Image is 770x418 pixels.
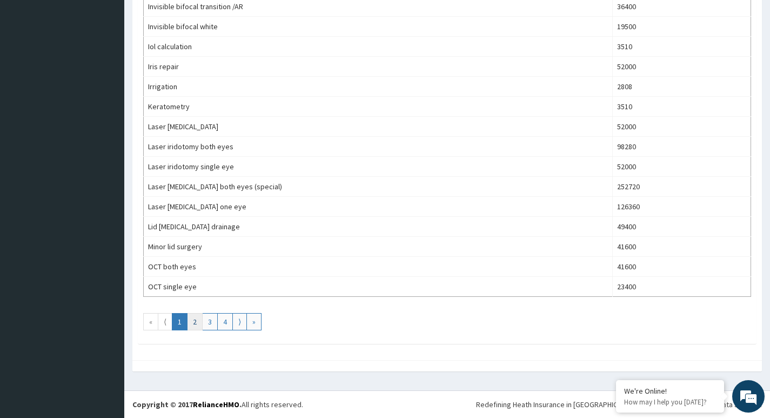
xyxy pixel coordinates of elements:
[612,57,751,77] td: 52000
[144,137,613,157] td: Laser iridotomy both eyes
[158,313,172,330] a: Go to previous page
[612,117,751,137] td: 52000
[63,136,149,246] span: We're online!
[612,97,751,117] td: 3510
[246,313,262,330] a: Go to last page
[202,313,218,330] a: Go to page number 3
[232,313,247,330] a: Go to next page
[144,97,613,117] td: Keratometry
[20,54,44,81] img: d_794563401_company_1708531726252_794563401
[56,61,182,75] div: Chat with us now
[612,77,751,97] td: 2808
[624,386,716,396] div: We're Online!
[624,397,716,407] p: How may I help you today?
[144,277,613,297] td: OCT single eye
[612,257,751,277] td: 41600
[612,157,751,177] td: 52000
[143,313,158,330] a: Go to first page
[144,257,613,277] td: OCT both eyes
[124,390,770,418] footer: All rights reserved.
[5,295,206,333] textarea: Type your message and hit 'Enter'
[612,217,751,237] td: 49400
[612,17,751,37] td: 19500
[144,197,613,217] td: Laser [MEDICAL_DATA] one eye
[144,217,613,237] td: Lid [MEDICAL_DATA] drainage
[144,77,613,97] td: Irrigation
[612,37,751,57] td: 3510
[144,177,613,197] td: Laser [MEDICAL_DATA] both eyes (special)
[217,313,233,330] a: Go to page number 4
[144,57,613,77] td: Iris repair
[144,17,613,37] td: Invisible bifocal white
[177,5,203,31] div: Minimize live chat window
[612,137,751,157] td: 98280
[144,237,613,257] td: Minor lid surgery
[144,117,613,137] td: Laser [MEDICAL_DATA]
[612,197,751,217] td: 126360
[612,277,751,297] td: 23400
[144,37,613,57] td: Iol calculation
[612,237,751,257] td: 41600
[193,400,239,409] a: RelianceHMO
[144,157,613,177] td: Laser iridotomy single eye
[172,313,188,330] a: Go to page number 1
[132,400,242,409] strong: Copyright © 2017 .
[612,177,751,197] td: 252720
[476,399,762,410] div: Redefining Heath Insurance in [GEOGRAPHIC_DATA] using Telemedicine and Data Science!
[187,313,203,330] a: Go to page number 2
